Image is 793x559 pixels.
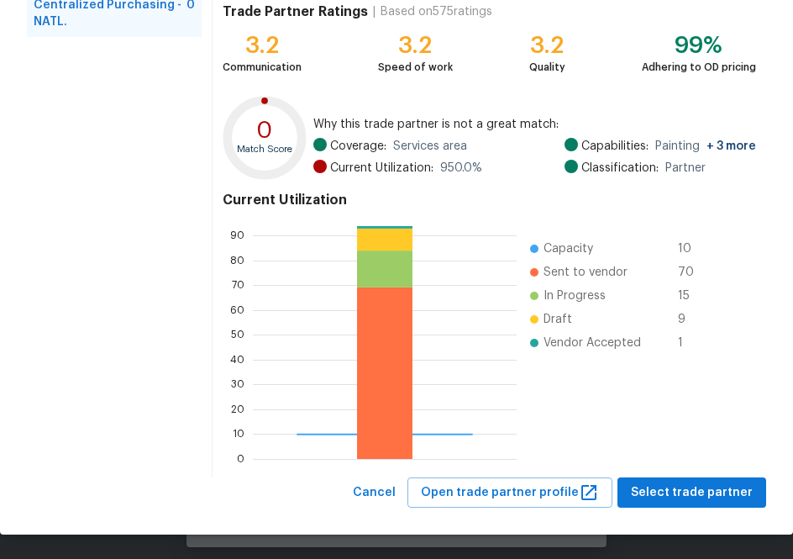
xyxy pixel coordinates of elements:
[313,116,756,133] span: Why this trade partner is not a great match:
[678,264,705,281] span: 70
[421,483,599,504] span: Open trade partner profile
[231,403,244,414] text: 20
[544,335,641,351] span: Vendor Accepted
[231,330,244,340] text: 50
[544,287,606,304] span: In Progress
[330,138,386,155] span: Coverage:
[256,119,272,142] text: 0
[381,3,492,20] div: Based on 575 ratings
[378,59,453,76] div: Speed of work
[330,160,433,177] span: Current Utilization:
[655,138,756,155] span: Painting
[237,453,244,463] text: 0
[440,160,482,177] span: 950.0 %
[378,37,453,54] div: 3.2
[544,264,628,281] span: Sent to vendor
[223,3,368,20] h4: Trade Partner Ratings
[678,311,705,328] span: 9
[237,144,292,153] text: Match Score
[230,230,244,240] text: 90
[678,335,705,351] span: 1
[230,304,244,314] text: 60
[223,192,756,208] h4: Current Utilization
[529,59,565,76] div: Quality
[642,59,756,76] div: Adhering to OD pricing
[232,280,244,290] text: 70
[230,354,244,364] text: 40
[642,37,756,54] div: 99%
[665,160,706,177] span: Partner
[233,429,244,439] text: 10
[706,140,756,152] span: + 3 more
[231,379,244,389] text: 30
[393,138,467,155] span: Services area
[407,477,612,509] button: Open trade partner profile
[223,37,302,54] div: 3.2
[544,311,572,328] span: Draft
[230,255,244,265] text: 80
[223,59,302,76] div: Communication
[581,160,659,177] span: Classification:
[544,240,593,257] span: Capacity
[353,483,396,504] span: Cancel
[678,240,705,257] span: 10
[617,477,766,509] button: Select trade partner
[631,483,753,504] span: Select trade partner
[346,477,402,509] button: Cancel
[581,138,649,155] span: Capabilities:
[368,3,381,20] div: |
[529,37,565,54] div: 3.2
[678,287,705,304] span: 15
